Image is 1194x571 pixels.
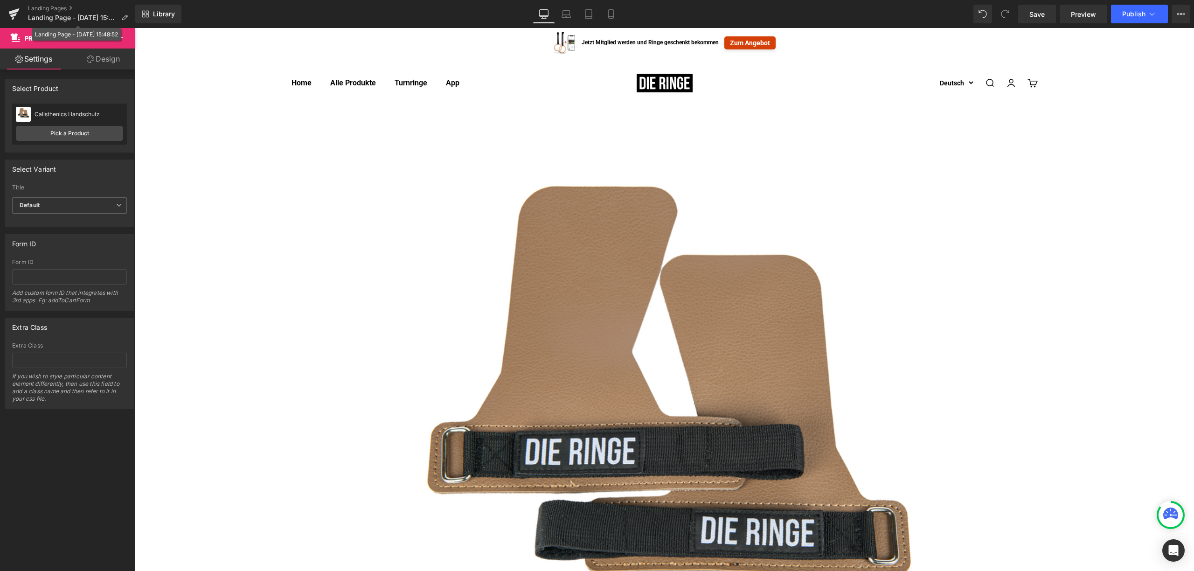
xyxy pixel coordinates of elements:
[600,5,622,23] a: Mobile
[973,5,992,23] button: Undo
[12,235,36,248] div: Form ID
[20,202,40,209] b: Default
[1172,5,1190,23] button: More
[28,14,118,21] span: Landing Page - [DATE] 15:48:52
[12,160,56,173] div: Select Variant
[805,50,839,60] button: Deutsch
[260,50,292,59] a: Turnringe
[12,259,127,265] div: Form ID
[35,111,123,118] div: Calisthenics Handschutz
[16,126,123,141] a: Pick a Product
[35,29,118,39] div: Landing Page - [DATE] 15:48:52
[1111,5,1168,23] button: Publish
[590,8,641,21] a: Zum Angebot
[12,79,59,92] div: Select Product
[1162,539,1185,562] div: Open Intercom Messenger
[1071,9,1096,19] span: Preview
[577,5,600,23] a: Tablet
[419,4,441,26] img: Essential_App_Upgrade_92b431b1dc.webp
[996,5,1014,23] button: Redo
[25,35,55,42] span: Product
[311,50,325,59] a: App
[555,5,577,23] a: Laptop
[533,5,555,23] a: Desktop
[1122,10,1145,18] span: Publish
[805,50,829,60] span: Deutsch
[69,49,137,70] a: Design
[1060,5,1107,23] a: Preview
[447,10,584,19] span: Jetzt Mitglied werden und Ringe geschenkt bekommen
[195,50,241,59] a: Alle Produkte
[12,318,47,331] div: Extra Class
[153,10,175,18] span: Library
[12,373,127,409] div: If you wish to style particular content element differently, then use this field to add a class n...
[157,50,177,59] a: Home
[16,107,31,122] img: pImage
[135,5,181,23] a: New Library
[12,184,127,194] label: Title
[1029,9,1045,19] span: Save
[12,289,127,310] div: Add custom form ID that integrates with 3rd apps. Eg: addToCartForm
[28,5,135,12] a: Landing Pages
[12,342,127,349] div: Extra Class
